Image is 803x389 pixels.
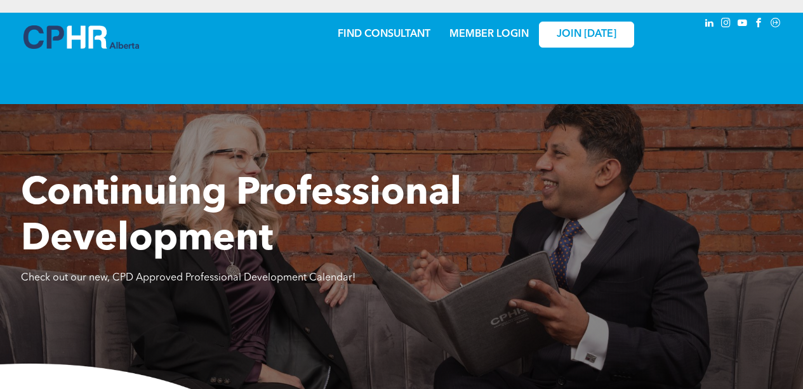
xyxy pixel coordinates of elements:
a: facebook [752,16,766,33]
a: instagram [719,16,733,33]
a: linkedin [703,16,717,33]
a: FIND CONSULTANT [338,29,430,39]
img: A blue and white logo for cp alberta [23,25,139,49]
span: Continuing Professional Development [21,175,461,259]
span: Check out our new, CPD Approved Professional Development Calendar! [21,273,355,283]
a: MEMBER LOGIN [449,29,529,39]
span: JOIN [DATE] [557,29,616,41]
a: Social network [769,16,783,33]
a: JOIN [DATE] [539,22,634,48]
a: youtube [736,16,750,33]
